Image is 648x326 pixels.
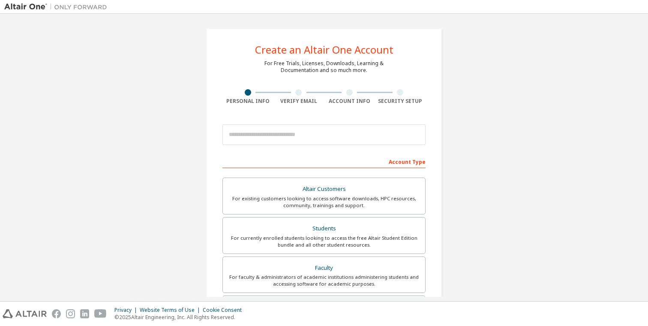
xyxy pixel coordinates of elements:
div: Verify Email [273,98,324,105]
img: Altair One [4,3,111,11]
div: Faculty [228,262,420,274]
div: Privacy [114,307,140,314]
img: altair_logo.svg [3,309,47,318]
div: Security Setup [375,98,426,105]
div: For existing customers looking to access software downloads, HPC resources, community, trainings ... [228,195,420,209]
div: For Free Trials, Licenses, Downloads, Learning & Documentation and so much more. [264,60,384,74]
div: Personal Info [222,98,273,105]
img: linkedin.svg [80,309,89,318]
div: Students [228,223,420,235]
img: instagram.svg [66,309,75,318]
div: For currently enrolled students looking to access the free Altair Student Edition bundle and all ... [228,235,420,248]
div: Cookie Consent [203,307,247,314]
div: Account Type [222,154,426,168]
div: Account Info [324,98,375,105]
img: youtube.svg [94,309,107,318]
div: Website Terms of Use [140,307,203,314]
div: Create an Altair One Account [255,45,393,55]
p: © 2025 Altair Engineering, Inc. All Rights Reserved. [114,314,247,321]
div: For faculty & administrators of academic institutions administering students and accessing softwa... [228,274,420,287]
img: facebook.svg [52,309,61,318]
div: Altair Customers [228,183,420,195]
